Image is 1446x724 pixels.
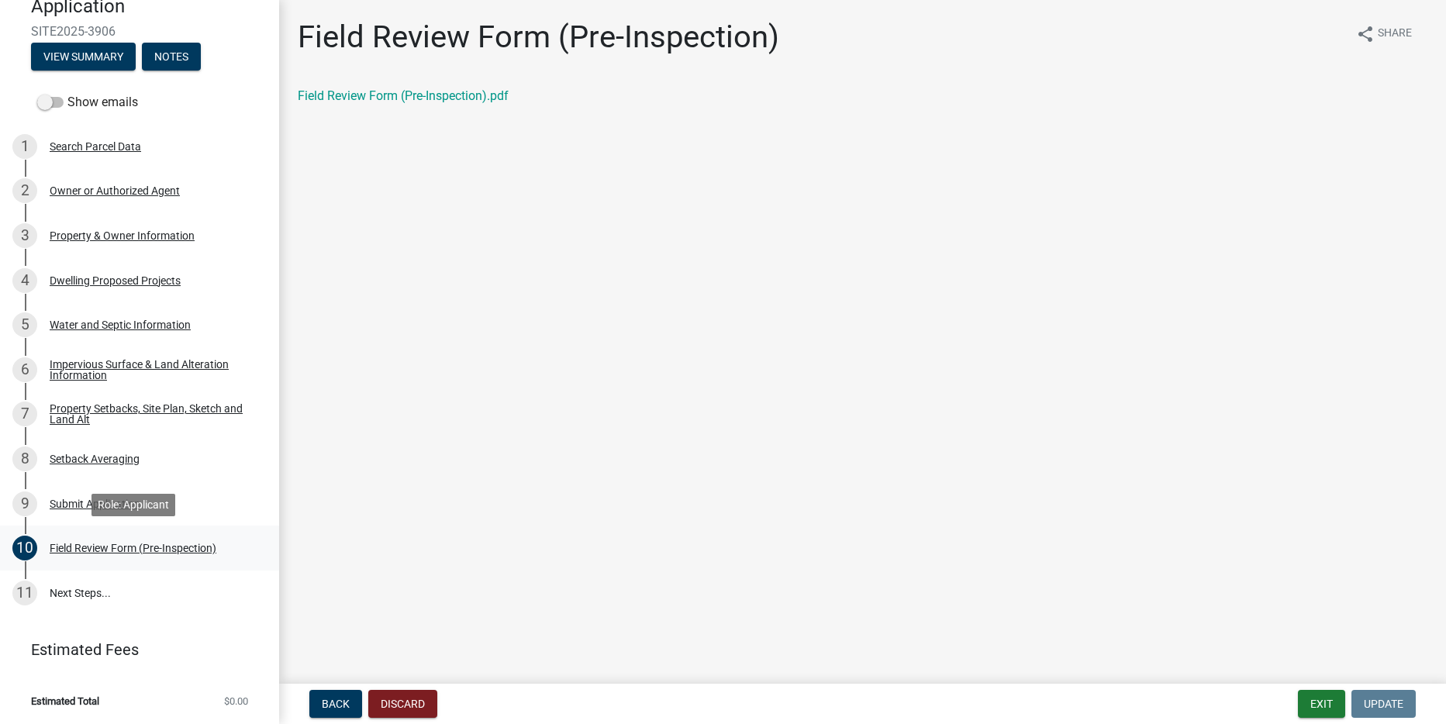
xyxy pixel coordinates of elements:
[298,19,779,56] h1: Field Review Form (Pre-Inspection)
[37,93,138,112] label: Show emails
[31,51,136,64] wm-modal-confirm: Summary
[1351,690,1416,718] button: Update
[50,498,140,509] div: Submit Application
[1298,690,1345,718] button: Exit
[12,446,37,471] div: 8
[91,494,175,516] div: Role: Applicant
[31,43,136,71] button: View Summary
[142,43,201,71] button: Notes
[12,536,37,560] div: 10
[12,357,37,382] div: 6
[368,690,437,718] button: Discard
[1356,25,1375,43] i: share
[31,24,248,39] span: SITE2025-3906
[12,223,37,248] div: 3
[298,88,509,103] a: Field Review Form (Pre-Inspection).pdf
[50,275,181,286] div: Dwelling Proposed Projects
[50,141,141,152] div: Search Parcel Data
[142,51,201,64] wm-modal-confirm: Notes
[50,185,180,196] div: Owner or Authorized Agent
[1364,698,1403,710] span: Update
[31,696,99,706] span: Estimated Total
[12,581,37,605] div: 11
[12,178,37,203] div: 2
[224,696,248,706] span: $0.00
[50,453,140,464] div: Setback Averaging
[12,491,37,516] div: 9
[12,312,37,337] div: 5
[50,543,216,553] div: Field Review Form (Pre-Inspection)
[12,634,254,665] a: Estimated Fees
[50,403,254,425] div: Property Setbacks, Site Plan, Sketch and Land Alt
[12,402,37,426] div: 7
[50,359,254,381] div: Impervious Surface & Land Alteration Information
[1344,19,1424,49] button: shareShare
[322,698,350,710] span: Back
[50,230,195,241] div: Property & Owner Information
[12,134,37,159] div: 1
[1378,25,1412,43] span: Share
[12,268,37,293] div: 4
[309,690,362,718] button: Back
[50,319,191,330] div: Water and Septic Information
